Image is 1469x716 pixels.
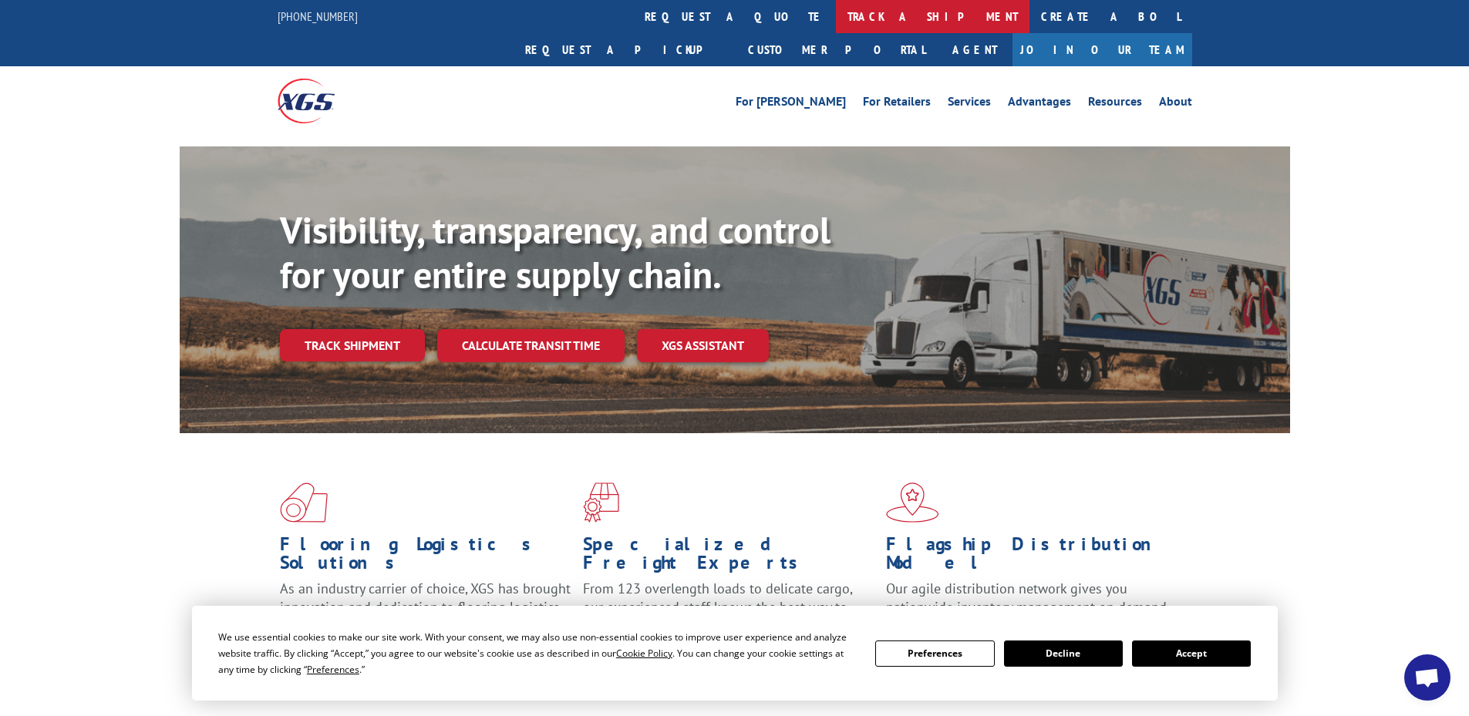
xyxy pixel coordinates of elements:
[736,33,937,66] a: Customer Portal
[280,329,425,361] a: Track shipment
[1132,640,1251,667] button: Accept
[280,482,328,523] img: xgs-icon-total-supply-chain-intelligence-red
[1004,640,1123,667] button: Decline
[886,535,1178,580] h1: Flagship Distribution Model
[583,580,874,648] p: From 123 overlength loads to delicate cargo, our experienced staff knows the best way to move you...
[863,96,931,113] a: For Retailers
[583,535,874,580] h1: Specialized Freight Experts
[280,535,571,580] h1: Flooring Logistics Solutions
[583,482,619,523] img: xgs-icon-focused-on-flooring-red
[736,96,846,113] a: For [PERSON_NAME]
[1159,96,1192,113] a: About
[637,329,769,362] a: XGS ASSISTANT
[1012,33,1192,66] a: Join Our Team
[886,580,1170,616] span: Our agile distribution network gives you nationwide inventory management on demand.
[280,580,571,634] span: As an industry carrier of choice, XGS has brought innovation and dedication to flooring logistics...
[1088,96,1142,113] a: Resources
[616,647,672,660] span: Cookie Policy
[875,640,994,667] button: Preferences
[1008,96,1071,113] a: Advantages
[192,606,1278,701] div: Cookie Consent Prompt
[218,629,857,677] div: We use essential cookies to make our site work. With your consent, we may also use non-essential ...
[1404,654,1450,701] a: Open chat
[307,663,359,676] span: Preferences
[278,8,358,24] a: [PHONE_NUMBER]
[937,33,1012,66] a: Agent
[514,33,736,66] a: Request a pickup
[886,482,939,523] img: xgs-icon-flagship-distribution-model-red
[948,96,991,113] a: Services
[280,206,831,298] b: Visibility, transparency, and control for your entire supply chain.
[437,329,625,362] a: Calculate transit time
